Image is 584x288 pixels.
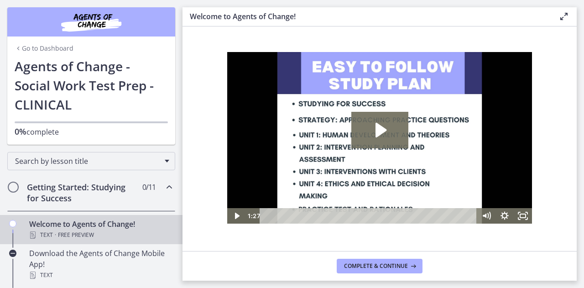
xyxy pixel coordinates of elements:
h3: Welcome to Agents of Change! [190,11,544,22]
div: Search by lesson title [7,152,175,170]
div: Text [29,230,172,241]
div: Download the Agents of Change Mobile App! [29,248,172,281]
span: 0% [15,126,26,137]
p: complete [15,126,168,137]
span: Complete & continue [344,262,408,270]
div: Text [29,270,172,281]
img: Agents of Change [36,11,146,33]
button: Mute [250,156,268,172]
a: Go to Dashboard [15,44,73,53]
button: Fullscreen [287,156,305,172]
span: Free preview [58,230,94,241]
button: Play Video: c1o6hcmjueu5qasqsu00.mp4 [124,60,181,96]
button: Complete & continue [337,259,422,273]
span: Search by lesson title [15,156,160,166]
h2: Getting Started: Studying for Success [27,182,138,204]
div: Welcome to Agents of Change! [29,219,172,241]
div: Playbar [39,156,245,172]
span: · [55,230,56,241]
span: 0 / 11 [142,182,156,193]
button: Show settings menu [268,156,287,172]
h1: Agents of Change - Social Work Test Prep - CLINICAL [15,57,168,114]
